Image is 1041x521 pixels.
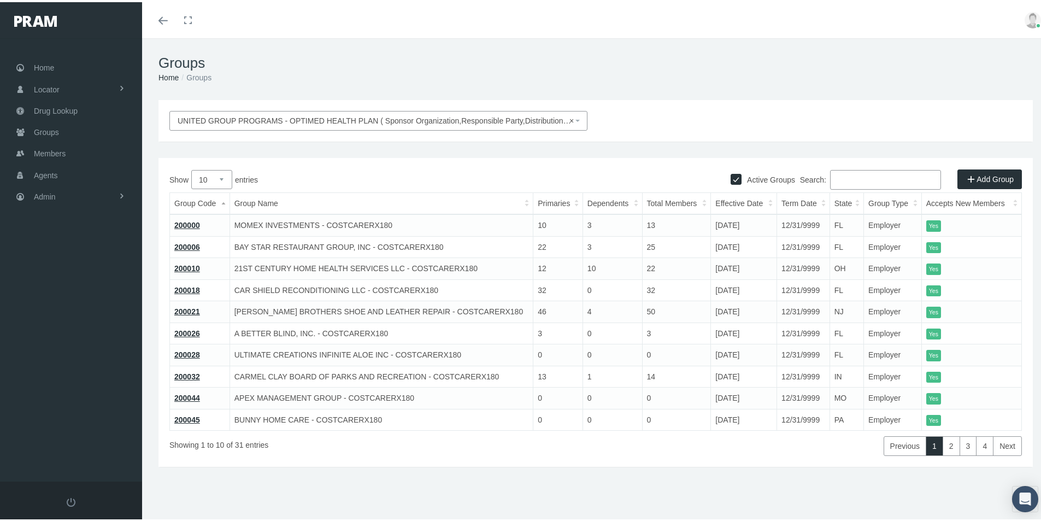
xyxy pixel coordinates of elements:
td: [DATE] [711,234,777,256]
td: MOMEX INVESTMENTS - COSTCARERX180 [230,212,533,234]
span: UNITED GROUP PROGRAMS - OPTIMED HEALTH PLAN ( Sponsor Organization,Responsible Party,Distribution... [178,113,573,125]
td: 10 [533,212,583,234]
td: 0 [642,342,711,364]
a: 200026 [174,327,200,336]
a: 3 [960,434,977,454]
td: NJ [830,299,863,321]
td: 22 [642,256,711,278]
td: 3 [642,320,711,342]
h1: Groups [158,52,1033,69]
itemstyle: Yes [926,218,941,230]
td: 12/31/9999 [777,407,830,429]
span: Drug Lookup [34,98,78,119]
td: 13 [642,212,711,234]
td: CAR SHIELD RECONDITIONING LLC - COSTCARERX180 [230,277,533,299]
td: [DATE] [711,212,777,234]
td: 3 [583,212,642,234]
td: A BETTER BLIND, INC. - COSTCARERX180 [230,320,533,342]
td: 32 [533,277,583,299]
a: 4 [976,434,993,454]
td: 10 [583,256,642,278]
td: 0 [583,277,642,299]
td: Employer [864,364,922,385]
input: Search: [830,168,941,188]
a: 200032 [174,370,200,379]
th: Accepts New Members: activate to sort column ascending [921,191,1021,213]
td: 4 [583,299,642,321]
td: 32 [642,277,711,299]
th: Group Name: activate to sort column ascending [230,191,533,213]
label: Active Groups [742,172,795,184]
td: FL [830,277,863,299]
td: 12 [533,256,583,278]
select: Showentries [191,168,232,187]
td: 50 [642,299,711,321]
th: Group Code: activate to sort column descending [170,191,230,213]
td: 0 [642,407,711,429]
td: Employer [864,385,922,407]
td: Employer [864,277,922,299]
itemstyle: Yes [926,240,941,251]
td: 12/31/9999 [777,320,830,342]
td: Employer [864,407,922,429]
td: FL [830,212,863,234]
td: 12/31/9999 [777,364,830,385]
td: [DATE] [711,407,777,429]
td: 3 [583,234,642,256]
td: 0 [533,342,583,364]
span: Agents [34,163,58,184]
itemstyle: Yes [926,391,941,402]
span: Home [34,55,54,76]
td: MO [830,385,863,407]
th: Group Type: activate to sort column ascending [864,191,922,213]
th: Dependents: activate to sort column ascending [583,191,642,213]
span: Locator [34,77,60,98]
td: Employer [864,212,922,234]
span: UNITED GROUP PROGRAMS - OPTIMED HEALTH PLAN ( Sponsor Organization,Responsible Party,Distribution... [169,109,587,128]
td: 13 [533,364,583,385]
td: BUNNY HOME CARE - COSTCARERX180 [230,407,533,429]
td: PA [830,407,863,429]
td: 0 [583,385,642,407]
th: Effective Date: activate to sort column ascending [711,191,777,213]
td: [DATE] [711,342,777,364]
label: Show entries [169,168,596,187]
td: 12/31/9999 [777,212,830,234]
td: 0 [533,385,583,407]
td: FL [830,320,863,342]
div: Open Intercom Messenger [1012,484,1038,510]
a: 200018 [174,284,200,292]
a: 200021 [174,305,200,314]
img: PRAM_20_x_78.png [14,14,57,25]
td: Employer [864,342,922,364]
td: [PERSON_NAME] BROTHERS SHOE AND LEATHER REPAIR - COSTCARERX180 [230,299,533,321]
td: 12/31/9999 [777,299,830,321]
td: 14 [642,364,711,385]
td: 0 [583,407,642,429]
td: APEX MANAGEMENT GROUP - COSTCARERX180 [230,385,533,407]
td: 0 [583,342,642,364]
itemstyle: Yes [926,348,941,359]
a: 2 [943,434,960,454]
a: 200044 [174,391,200,400]
itemstyle: Yes [926,261,941,273]
a: 200028 [174,348,200,357]
td: OH [830,256,863,278]
td: Employer [864,234,922,256]
td: [DATE] [711,364,777,385]
td: [DATE] [711,256,777,278]
td: IN [830,364,863,385]
td: Employer [864,320,922,342]
li: Groups [179,69,211,81]
span: Admin [34,184,56,205]
td: BAY STAR RESTAURANT GROUP, INC - COSTCARERX180 [230,234,533,256]
td: 12/31/9999 [777,385,830,407]
td: [DATE] [711,299,777,321]
itemstyle: Yes [926,283,941,295]
a: 200045 [174,413,200,422]
a: 1 [926,434,943,454]
td: 12/31/9999 [777,277,830,299]
th: Primaries: activate to sort column ascending [533,191,583,213]
th: Term Date: activate to sort column ascending [777,191,830,213]
td: Employer [864,299,922,321]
